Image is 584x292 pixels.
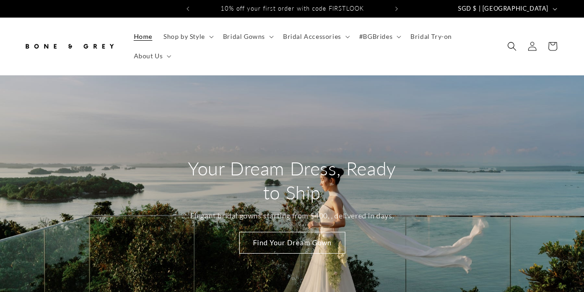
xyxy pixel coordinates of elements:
span: SGD $ | [GEOGRAPHIC_DATA] [458,4,548,13]
span: Home [134,32,152,41]
summary: Bridal Gowns [217,27,277,46]
span: Bridal Gowns [223,32,265,41]
span: Bridal Try-on [410,32,452,41]
a: Find Your Dream Gown [239,232,345,254]
summary: Bridal Accessories [277,27,354,46]
summary: About Us [128,46,175,66]
a: Home [128,27,158,46]
span: Shop by Style [163,32,205,41]
span: Bridal Accessories [283,32,341,41]
summary: Shop by Style [158,27,217,46]
summary: #BGBrides [354,27,405,46]
span: About Us [134,52,163,60]
a: Bone and Grey Bridal [20,33,119,60]
img: Bone and Grey Bridal [23,36,115,56]
span: #BGBrides [359,32,392,41]
p: Elegant bridal gowns starting from $400, , delivered in days. [190,209,394,223]
h2: Your Dream Dress, Ready to Ship [182,156,402,205]
summary: Search [502,36,522,56]
span: 10% off your first order with code FIRSTLOOK [221,5,364,12]
a: Bridal Try-on [405,27,458,46]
